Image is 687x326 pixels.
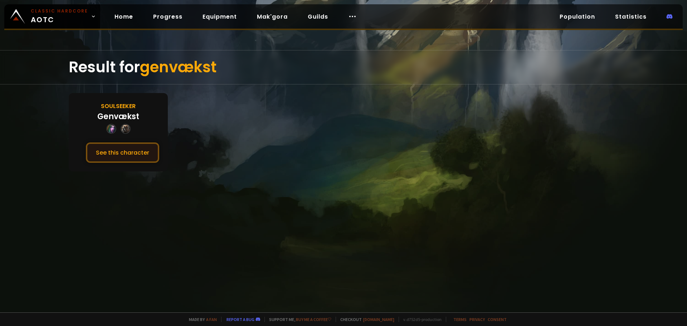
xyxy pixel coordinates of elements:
[31,8,88,14] small: Classic Hardcore
[185,317,217,322] span: Made by
[264,317,331,322] span: Support me,
[101,102,136,111] div: Soulseeker
[206,317,217,322] a: a fan
[251,9,293,24] a: Mak'gora
[363,317,394,322] a: [DOMAIN_NAME]
[86,142,159,163] button: See this character
[147,9,188,24] a: Progress
[302,9,334,24] a: Guilds
[453,317,467,322] a: Terms
[140,57,216,78] span: genvækst
[197,9,243,24] a: Equipment
[609,9,652,24] a: Statistics
[97,111,139,122] div: Genvækst
[336,317,394,322] span: Checkout
[469,317,485,322] a: Privacy
[69,50,618,84] div: Result for
[399,317,442,322] span: v. d752d5 - production
[31,8,88,25] span: AOTC
[488,317,507,322] a: Consent
[226,317,254,322] a: Report a bug
[296,317,331,322] a: Buy me a coffee
[554,9,601,24] a: Population
[109,9,139,24] a: Home
[4,4,100,29] a: Classic HardcoreAOTC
